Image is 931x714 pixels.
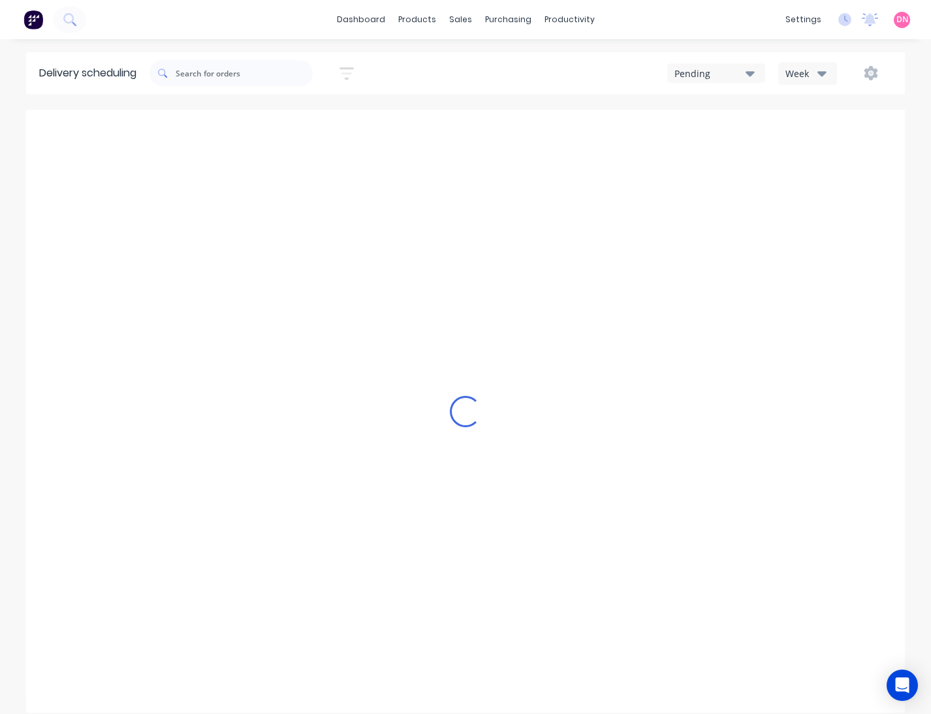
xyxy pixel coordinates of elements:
[674,67,746,80] div: Pending
[176,60,313,86] input: Search for orders
[26,52,150,94] div: Delivery scheduling
[778,62,837,85] button: Week
[896,14,908,25] span: DN
[479,10,538,29] div: purchasing
[538,10,601,29] div: productivity
[887,670,918,701] div: Open Intercom Messenger
[443,10,479,29] div: sales
[785,67,823,80] div: Week
[779,10,828,29] div: settings
[392,10,443,29] div: products
[24,10,43,29] img: Factory
[667,63,765,83] button: Pending
[330,10,392,29] a: dashboard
